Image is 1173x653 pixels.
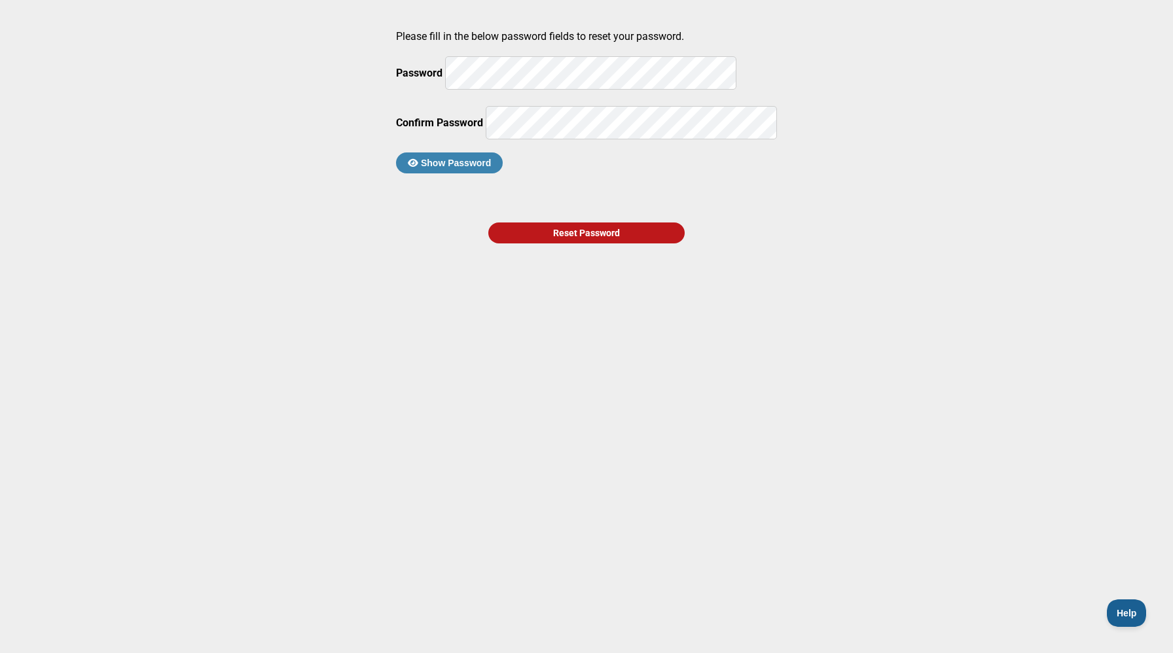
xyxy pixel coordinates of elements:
button: Show Password [396,152,503,173]
iframe: Toggle Customer Support [1107,599,1147,627]
label: Confirm Password [396,116,483,129]
p: Please fill in the below password fields to reset your password. [396,30,777,43]
div: Reset Password [488,222,685,243]
label: Password [396,67,442,79]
